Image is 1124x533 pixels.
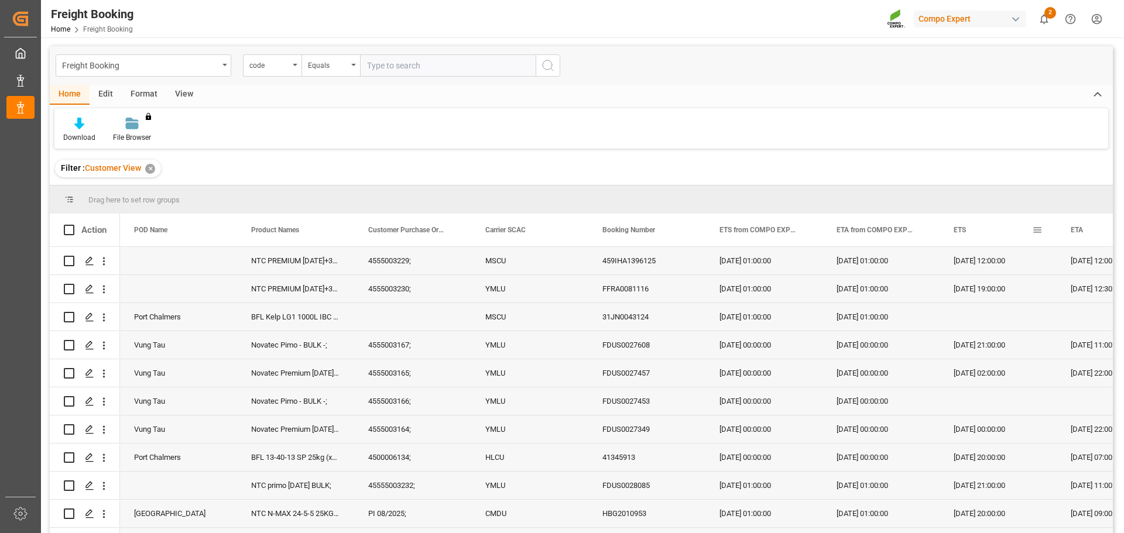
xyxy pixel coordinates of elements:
button: Compo Expert [914,8,1031,30]
div: Format [122,85,166,105]
div: BFL Kelp LG1 1000L IBC (WW); [237,303,354,331]
img: Screenshot%202023-09-29%20at%2010.02.21.png_1712312052.png [887,9,906,29]
div: Freight Booking [51,5,133,23]
div: 45555003232; [354,472,471,499]
div: HBG2010953 [588,500,705,527]
div: Freight Booking [62,57,218,72]
div: [DATE] 21:00:00 [940,331,1057,359]
div: 459IHA1396125 [588,247,705,274]
div: Press SPACE to select this row. [50,387,120,415]
div: FFRA0081116 [588,275,705,302]
button: open menu [56,54,231,77]
div: YMLU [471,331,588,359]
div: YMLU [471,359,588,387]
div: FDUS0028085 [588,472,705,499]
div: YMLU [471,415,588,443]
div: [DATE] 00:00:00 [823,359,940,387]
div: Port Chalmers [120,443,237,471]
div: [DATE] 00:00:00 [823,415,940,443]
span: ETA [1071,226,1083,234]
span: Product Names [251,226,299,234]
span: Drag here to set row groups [88,195,180,204]
div: Press SPACE to select this row. [50,247,120,275]
div: [DATE] 00:00:00 [823,443,940,471]
div: FDUS0027349 [588,415,705,443]
div: Press SPACE to select this row. [50,331,120,359]
div: Port Chalmers [120,303,237,331]
span: Booking Number [602,226,655,234]
button: Help Center [1057,6,1084,32]
div: 4555003167; [354,331,471,359]
div: NTC PREMIUM [DATE]+3+TE BULK; [237,247,354,274]
div: Press SPACE to select this row. [50,472,120,500]
div: [DATE] 00:00:00 [823,387,940,415]
div: PI 08/2025; [354,500,471,527]
div: [DATE] 00:00:00 [705,359,823,387]
span: ETS [954,226,966,234]
div: [DATE] 01:00:00 [823,247,940,274]
div: Novatec Premium [DATE]+1,2Mg+10S+TE; [237,415,354,443]
div: NTC primo [DATE] BULK; [237,472,354,499]
div: Vung Tau [120,331,237,359]
div: 31JN0043124 [588,303,705,331]
div: [DATE] 01:00:00 [705,275,823,302]
span: Customer Purchase Order Numbers [368,226,447,234]
div: Novatec Pimo - BULK -; [237,387,354,415]
div: Press SPACE to select this row. [50,415,120,443]
div: Novatec Pimo - BULK -; [237,331,354,359]
div: [DATE] 01:00:00 [823,275,940,302]
div: Press SPACE to select this row. [50,443,120,472]
button: show 2 new notifications [1031,6,1057,32]
div: Vung Tau [120,387,237,415]
div: View [166,85,202,105]
div: Equals [308,57,348,71]
div: Press SPACE to select this row. [50,500,120,528]
div: YMLU [471,387,588,415]
div: [DATE] 12:00:00 [940,247,1057,274]
div: Vung Tau [120,359,237,387]
div: [DATE] 00:00:00 [705,387,823,415]
div: code [249,57,289,71]
div: Compo Expert [914,11,1026,27]
div: [DATE] 19:00:00 [940,275,1057,302]
div: CMDU [471,500,588,527]
div: NTC PREMIUM [DATE]+3+TE BULK; [237,275,354,302]
div: Edit [90,85,122,105]
span: ETS from COMPO EXPERT [719,226,798,234]
div: FDUS0027457 [588,359,705,387]
div: [DATE] 01:00:00 [705,500,823,527]
div: [DATE] 20:00:00 [940,443,1057,471]
div: [DATE] 01:00:00 [823,500,940,527]
input: Type to search [360,54,536,77]
span: 2 [1044,7,1056,19]
div: [DATE] 01:00:00 [705,247,823,274]
div: Download [63,132,95,143]
div: 4555003164; [354,415,471,443]
div: Action [81,225,107,235]
div: Vung Tau [120,415,237,443]
div: [DATE] 01:00:00 [705,303,823,331]
div: NTC N-MAX 24-5-5 25KG (x42) INT; [237,500,354,527]
div: Press SPACE to select this row. [50,359,120,387]
div: 41345913 [588,443,705,471]
div: [DATE] 01:00:00 [823,303,940,331]
div: [DATE] 01:00:00 [823,472,940,499]
span: ETA from COMPO EXPERT [837,226,915,234]
button: search button [536,54,560,77]
div: YMLU [471,275,588,302]
div: [DATE] 20:00:00 [940,500,1057,527]
div: [GEOGRAPHIC_DATA] [120,500,237,527]
div: [DATE] 00:00:00 [705,331,823,359]
div: ✕ [145,164,155,174]
div: FDUS0027608 [588,331,705,359]
div: [DATE] 02:00:00 [940,359,1057,387]
div: 4555003230; [354,275,471,302]
div: Home [50,85,90,105]
div: [DATE] 00:00:00 [705,415,823,443]
div: [DATE] 01:00:00 [705,472,823,499]
div: 4555003166; [354,387,471,415]
div: BFL 13-40-13 SP 25kg (x48) GEN; [237,443,354,471]
div: 4500006134; [354,443,471,471]
div: Novatec Premium [DATE]+1,2Mg+10S+TE; [237,359,354,387]
span: POD Name [134,226,167,234]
